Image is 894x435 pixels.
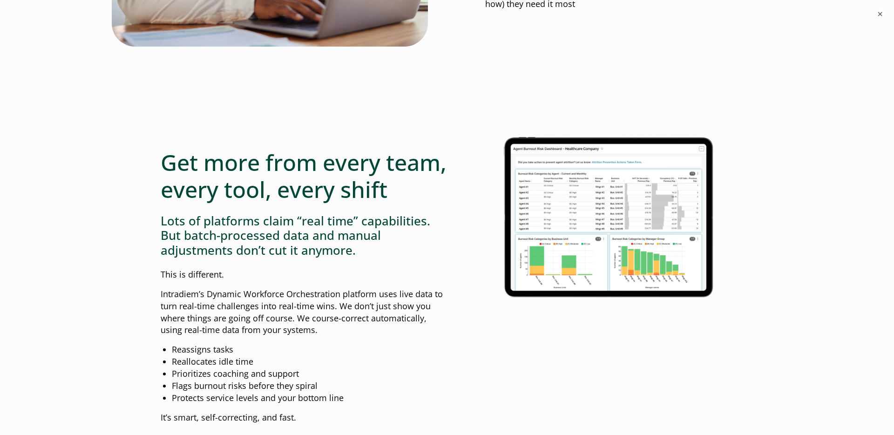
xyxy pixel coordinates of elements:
p: It’s smart, self-correcting, and fast. [161,412,447,424]
li: Prioritizes coaching and support [172,368,447,380]
li: Flags burnout risks before they spiral [172,380,447,392]
li: Reassigns tasks [172,344,447,356]
h2: Get more from every team, every tool, every shift [161,149,447,203]
p: Intradiem’s Dynamic Workforce Orchestration platform uses live data to turn real-time challenges ... [161,288,447,337]
p: This is different. [161,269,447,281]
li: Reallocates idle time [172,356,447,368]
li: Protects service levels and your bottom line [172,392,447,404]
img: Contact Center Automation software on ipad [485,126,733,306]
h3: Lots of platforms claim “real time” capabilities. But batch-processed data and manual adjustments... [161,214,447,258]
button: × [875,9,885,19]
